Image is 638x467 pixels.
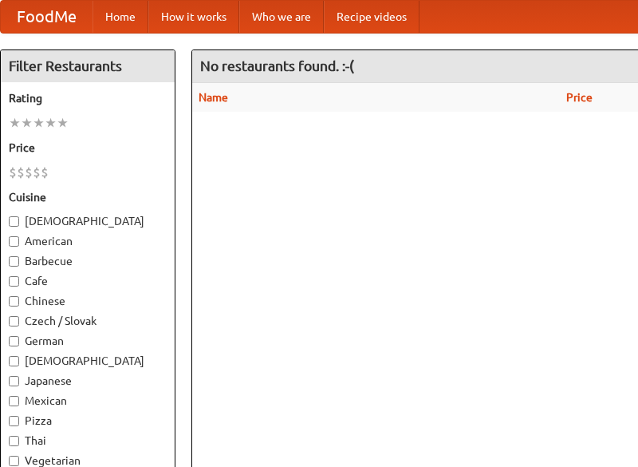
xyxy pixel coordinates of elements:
h5: Cuisine [9,189,167,205]
label: German [9,333,167,349]
input: American [9,236,19,247]
label: Mexican [9,393,167,409]
li: $ [25,164,33,181]
li: ★ [57,114,69,132]
input: Pizza [9,416,19,426]
a: How it works [148,1,239,33]
label: Cafe [9,273,167,289]
li: ★ [45,114,57,132]
li: $ [33,164,41,181]
a: Home [93,1,148,33]
input: Chinese [9,296,19,307]
input: German [9,336,19,346]
a: FoodMe [1,1,93,33]
ng-pluralize: No restaurants found. :-( [200,58,354,73]
li: ★ [9,114,21,132]
label: [DEMOGRAPHIC_DATA] [9,213,167,229]
li: ★ [33,114,45,132]
li: $ [17,164,25,181]
li: $ [41,164,49,181]
input: Czech / Slovak [9,316,19,327]
input: Mexican [9,396,19,406]
label: American [9,233,167,249]
a: Who we are [239,1,324,33]
a: Price [566,91,593,104]
input: Barbecue [9,256,19,267]
input: Cafe [9,276,19,287]
li: ★ [21,114,33,132]
label: [DEMOGRAPHIC_DATA] [9,353,167,369]
input: [DEMOGRAPHIC_DATA] [9,216,19,227]
h5: Price [9,140,167,156]
label: Japanese [9,373,167,389]
a: Name [199,91,228,104]
a: Recipe videos [324,1,419,33]
input: [DEMOGRAPHIC_DATA] [9,356,19,366]
label: Pizza [9,413,167,429]
li: $ [9,164,17,181]
label: Czech / Slovak [9,313,167,329]
label: Chinese [9,293,167,309]
input: Japanese [9,376,19,386]
h4: Filter Restaurants [1,50,175,82]
input: Thai [9,436,19,446]
label: Thai [9,433,167,449]
input: Vegetarian [9,456,19,466]
h5: Rating [9,90,167,106]
label: Barbecue [9,253,167,269]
